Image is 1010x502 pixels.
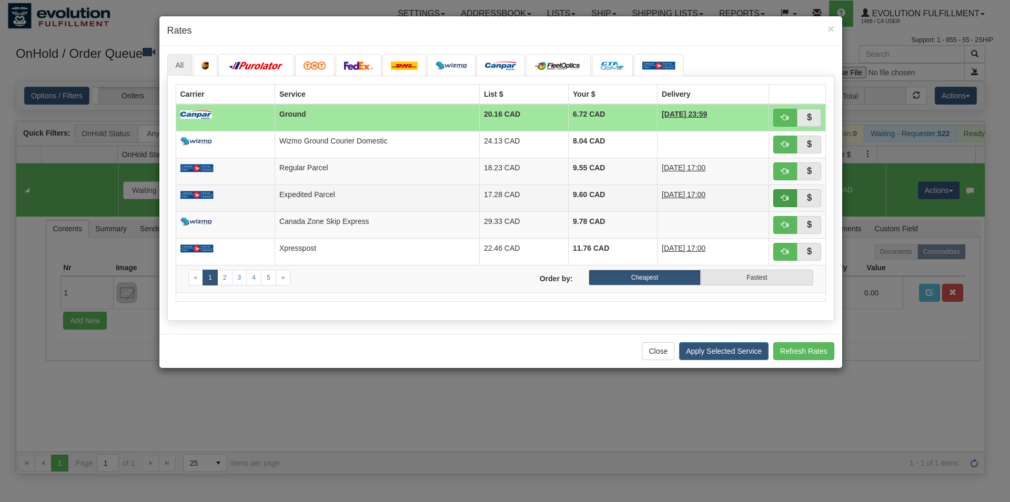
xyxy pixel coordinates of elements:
[479,158,568,185] td: 18.23 CAD
[658,158,769,185] td: 2 Days
[275,185,480,211] td: Expedited Parcel
[436,62,467,70] img: wizmo.png
[701,270,813,285] label: Fastest
[176,84,275,104] th: Carrier
[827,23,834,35] span: ×
[662,163,705,172] span: [DATE] 17:00
[569,238,658,265] td: 11.76 CAD
[534,62,582,70] img: CarrierLogo_10182.png
[658,185,769,211] td: 1 Day
[246,270,261,285] a: 4
[501,270,581,284] label: Order by:
[227,62,286,70] img: purolator.png
[281,274,285,281] span: »
[167,54,193,76] a: All
[217,270,233,285] a: 2
[180,164,214,172] img: Canada_post.png
[479,185,568,211] td: 17.28 CAD
[569,158,658,185] td: 9.55 CAD
[642,62,675,70] img: Canada_post.png
[275,84,480,104] th: Service
[203,270,218,285] a: 1
[304,62,326,70] img: tnt.png
[642,342,674,360] button: Close
[569,104,658,131] td: 6.72 CAD
[201,62,209,70] img: ups.png
[167,24,834,38] h4: Rates
[479,104,568,131] td: 20.16 CAD
[569,185,658,211] td: 9.60 CAD
[188,270,204,285] a: Previous
[479,131,568,158] td: 24.13 CAD
[275,211,480,238] td: Canada Zone Skip Express
[180,110,212,119] img: campar.png
[679,342,769,360] button: Apply Selected Service
[569,84,658,104] th: Your $
[658,238,769,265] td: 1 Day
[600,62,624,70] img: CarrierLogo_10191.png
[773,342,834,360] button: Refresh Rates
[275,131,480,158] td: Wizmo Ground Courier Domestic
[391,62,418,70] img: dhl.png
[261,270,276,285] a: 5
[569,211,658,238] td: 9.78 CAD
[275,238,480,265] td: Xpresspost
[589,270,701,285] label: Cheapest
[275,104,480,131] td: Ground
[485,62,517,70] img: campar.png
[275,158,480,185] td: Regular Parcel
[662,110,707,118] span: [DATE] 23:59
[662,244,705,252] span: [DATE] 17:00
[180,137,212,146] img: wizmo.png
[180,218,212,226] img: wizmo.png
[344,62,373,70] img: FedEx.png
[276,270,291,285] a: Next
[180,191,214,199] img: Canada_post.png
[827,23,834,34] button: Close
[658,84,769,104] th: Delivery
[479,84,568,104] th: List $
[479,211,568,238] td: 29.33 CAD
[662,190,705,199] span: [DATE] 17:00
[180,244,214,253] img: Canada_post.png
[194,274,198,281] span: «
[232,270,247,285] a: 3
[658,104,769,131] td: 1 Day
[479,238,568,265] td: 22.46 CAD
[569,131,658,158] td: 8.04 CAD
